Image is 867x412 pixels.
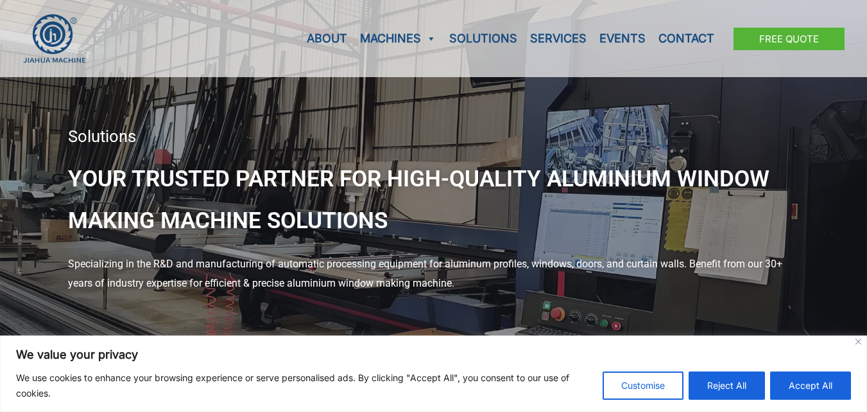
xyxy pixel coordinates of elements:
[68,129,800,145] div: Solutions
[16,347,851,363] p: We value your privacy
[22,13,87,64] img: JH Aluminium Window & Door Processing Machines
[734,28,845,50] a: Free Quote
[855,339,861,345] img: Close
[603,372,683,400] button: Customise
[770,372,851,400] button: Accept All
[68,255,800,292] div: Specializing in the R&D and manufacturing of automatic processing equipment for aluminum profiles...
[689,372,765,400] button: Reject All
[16,370,593,401] p: We use cookies to enhance your browsing experience or serve personalised ads. By clicking "Accept...
[68,158,800,242] h1: Your Trusted Partner for High-Quality Aluminium Window Making Machine Solutions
